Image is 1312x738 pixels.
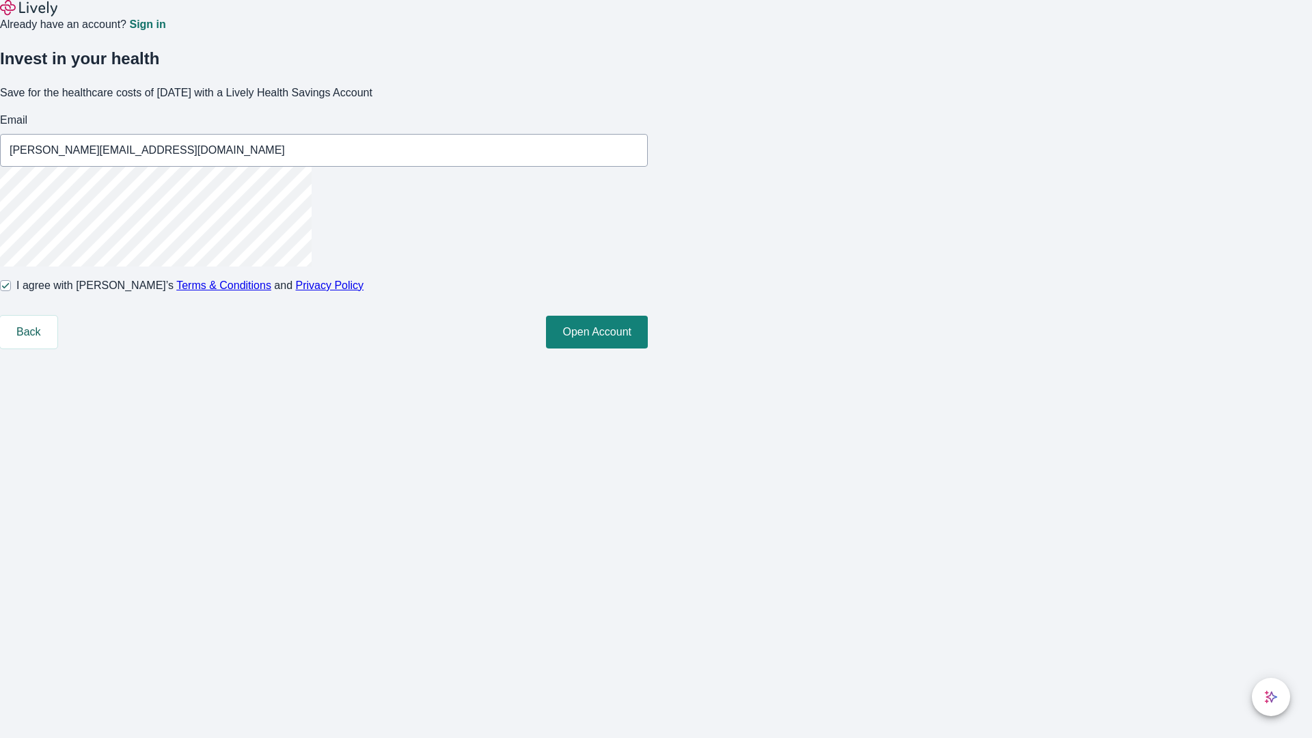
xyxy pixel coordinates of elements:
[546,316,648,348] button: Open Account
[129,19,165,30] a: Sign in
[1252,678,1290,716] button: chat
[1264,690,1278,704] svg: Lively AI Assistant
[16,277,364,294] span: I agree with [PERSON_NAME]’s and
[176,279,271,291] a: Terms & Conditions
[296,279,364,291] a: Privacy Policy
